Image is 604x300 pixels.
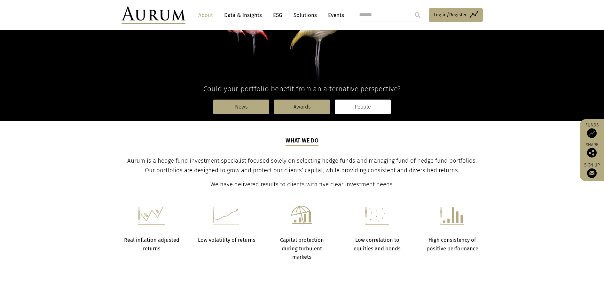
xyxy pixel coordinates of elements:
a: News [213,100,269,114]
img: Access Funds [587,128,597,138]
a: Funds [583,122,601,138]
strong: Capital protection during turbulent markets [280,237,324,260]
img: Sign up to our newsletter [587,168,597,178]
span: Log in/Register [434,11,467,19]
a: Solutions [290,9,320,21]
a: People [335,100,391,114]
a: About [195,9,216,21]
a: Data & Insights [221,9,265,21]
img: Share this post [587,148,597,158]
img: Aurum [122,6,185,24]
h4: Could your portfolio benefit from an alternative perspective? [122,85,483,93]
a: Awards [274,100,330,114]
a: Events [325,9,344,21]
a: Sign up [583,162,601,178]
div: Share [583,143,601,158]
strong: High consistency of positive performance [427,237,478,251]
span: We have delivered results to clients with five clear investment needs. [210,181,394,188]
input: Submit [411,9,424,21]
strong: Real inflation adjusted returns [124,237,179,251]
strong: Low volatility of returns [198,237,255,243]
a: ESG [270,9,286,21]
h5: What we do [286,137,318,146]
a: Log in/Register [429,8,483,22]
strong: Low correlation to equities and bonds [354,237,401,251]
span: Aurum is a hedge fund investment specialist focused solely on selecting hedge funds and managing ... [127,157,477,174]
